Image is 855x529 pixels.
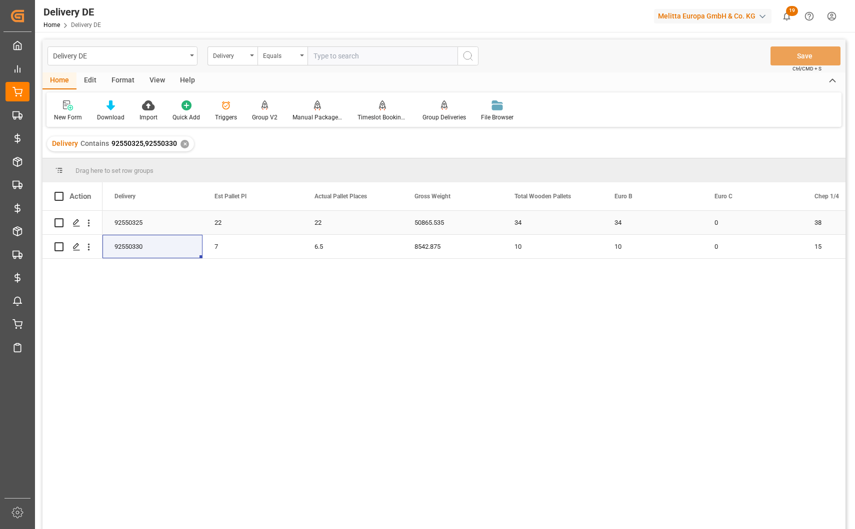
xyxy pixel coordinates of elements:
div: Format [104,72,142,89]
span: Chep 1/4 [814,193,839,200]
button: Save [770,46,840,65]
div: Press SPACE to select this row. [42,235,102,259]
button: open menu [47,46,197,65]
input: Type to search [307,46,457,65]
div: ✕ [180,140,189,148]
div: Help [172,72,202,89]
span: Delivery [114,193,135,200]
div: Quick Add [172,113,200,122]
div: Melitta Europa GmbH & Co. KG [654,9,771,23]
div: Group Deliveries [422,113,466,122]
div: 0 [702,235,802,258]
div: 92550330 [102,235,202,258]
span: Drag here to set row groups [75,167,153,174]
span: 19 [786,6,798,16]
div: 8542.875 [402,235,502,258]
a: Home [43,21,60,28]
span: Euro C [714,193,732,200]
div: 10 [502,235,602,258]
div: 22 [302,211,402,234]
div: View [142,72,172,89]
div: Delivery [213,49,247,60]
div: File Browser [481,113,513,122]
span: Euro B [614,193,632,200]
div: Press SPACE to select this row. [42,211,102,235]
div: Manual Package TypeDetermination [292,113,342,122]
div: Home [42,72,76,89]
div: 6.5 [302,235,402,258]
span: Contains [80,139,109,147]
span: Total Wooden Pallets [514,193,571,200]
div: Delivery DE [53,49,186,61]
div: Timeslot Booking Report [357,113,407,122]
div: Download [97,113,124,122]
div: Action [69,192,91,201]
div: Edit [76,72,104,89]
div: Import [139,113,157,122]
span: Actual Pallet Places [314,193,367,200]
div: 7 [202,235,302,258]
div: Equals [263,49,297,60]
span: Delivery [52,139,78,147]
button: open menu [257,46,307,65]
button: search button [457,46,478,65]
div: 22 [202,211,302,234]
span: Gross Weight [414,193,450,200]
button: open menu [207,46,257,65]
button: show 19 new notifications [775,5,798,27]
div: Delivery DE [43,4,101,19]
span: 92550325,92550330 [111,139,177,147]
div: 10 [602,235,702,258]
div: Group V2 [252,113,277,122]
button: Help Center [798,5,820,27]
div: Triggers [215,113,237,122]
div: New Form [54,113,82,122]
div: 92550325 [102,211,202,234]
div: 50865.535 [402,211,502,234]
div: 0 [702,211,802,234]
button: Melitta Europa GmbH & Co. KG [654,6,775,25]
div: 34 [602,211,702,234]
span: Ctrl/CMD + S [792,65,821,72]
span: Est Pallet Pl [214,193,246,200]
div: 34 [502,211,602,234]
